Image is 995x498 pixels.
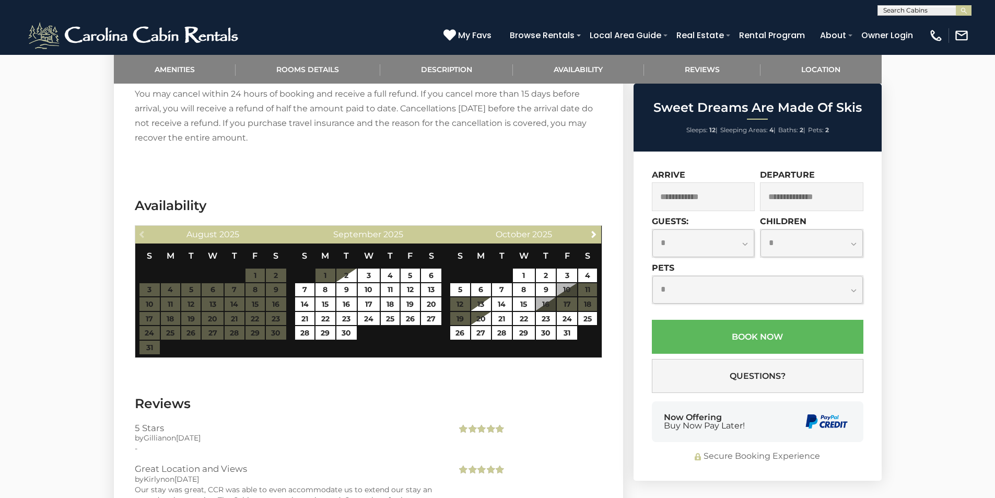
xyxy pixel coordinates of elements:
[929,28,943,43] img: phone-regular-white.png
[585,251,590,261] span: Saturday
[492,326,511,340] a: 28
[652,450,863,462] div: Secure Booking Experience
[208,251,217,261] span: Wednesday
[686,123,718,137] li: |
[492,297,511,311] a: 14
[144,433,167,443] span: Gillian
[135,433,441,443] div: by on
[401,297,420,311] a: 19
[381,269,400,282] a: 4
[513,297,535,311] a: 15
[236,55,380,84] a: Rooms Details
[664,413,745,430] div: Now Offering
[383,229,403,239] span: 2025
[825,126,829,134] strong: 2
[671,26,729,44] a: Real Estate
[443,29,494,42] a: My Favs
[471,297,491,311] a: 13
[760,170,815,180] label: Departure
[135,464,441,473] h3: Great Location and Views
[358,283,380,297] a: 10
[380,55,513,84] a: Description
[709,126,716,134] strong: 12
[315,312,335,326] a: 22
[778,123,805,137] li: |
[176,433,201,443] span: [DATE]
[315,326,335,340] a: 29
[652,359,863,393] button: Questions?
[578,269,597,282] a: 4
[364,251,373,261] span: Wednesday
[778,126,798,134] span: Baths:
[114,55,236,84] a: Amenities
[536,326,556,340] a: 30
[302,251,307,261] span: Sunday
[492,312,511,326] a: 21
[26,20,243,51] img: White-1-2.png
[336,283,357,297] a: 9
[358,297,380,311] a: 17
[315,283,335,297] a: 8
[513,55,644,84] a: Availability
[557,269,577,282] a: 3
[578,312,597,326] a: 25
[450,283,470,297] a: 5
[421,297,441,311] a: 20
[321,251,329,261] span: Monday
[536,312,556,326] a: 23
[760,55,882,84] a: Location
[135,474,441,484] div: by on
[590,230,598,238] span: Next
[565,251,570,261] span: Friday
[584,26,666,44] a: Local Area Guide
[496,229,530,239] span: October
[720,123,776,137] li: |
[135,196,602,215] h3: Availability
[167,251,174,261] span: Monday
[401,269,420,282] a: 5
[336,269,357,282] a: 2
[652,320,863,354] button: Book Now
[401,312,420,326] a: 26
[295,312,314,326] a: 21
[273,251,278,261] span: Saturday
[499,251,505,261] span: Tuesday
[295,297,314,311] a: 14
[189,251,194,261] span: Tuesday
[295,326,314,340] a: 28
[505,26,580,44] a: Browse Rentals
[381,283,400,297] a: 11
[295,283,314,297] a: 7
[336,312,357,326] a: 23
[407,251,413,261] span: Friday
[808,126,824,134] span: Pets:
[186,229,217,239] span: August
[174,474,199,484] span: [DATE]
[477,251,485,261] span: Monday
[519,251,529,261] span: Wednesday
[458,251,463,261] span: Sunday
[471,283,491,297] a: 6
[513,269,535,282] a: 1
[381,312,400,326] a: 25
[543,251,548,261] span: Thursday
[471,312,491,326] a: 20
[652,216,688,226] label: Guests:
[652,263,674,273] label: Pets
[219,229,239,239] span: 2025
[815,26,851,44] a: About
[135,443,441,454] div: -
[381,297,400,311] a: 18
[760,216,806,226] label: Children
[252,251,257,261] span: Friday
[450,326,470,340] a: 26
[358,269,380,282] a: 3
[135,423,441,433] h3: 5 Stars
[232,251,237,261] span: Thursday
[536,269,556,282] a: 2
[636,101,879,114] h2: Sweet Dreams Are Made Of Skis
[686,126,708,134] span: Sleeps:
[458,29,491,42] span: My Favs
[800,126,803,134] strong: 2
[513,326,535,340] a: 29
